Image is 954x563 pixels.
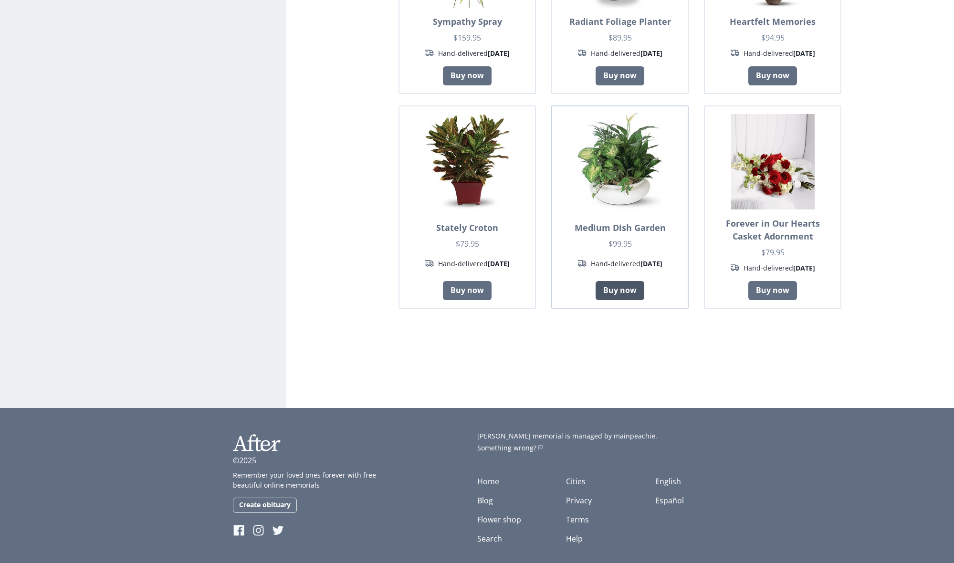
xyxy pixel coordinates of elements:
a: Search [477,533,502,544]
a: Cities [566,476,586,487]
nav: Help and legal links [566,476,632,544]
a: English [655,476,681,487]
a: Español [655,495,684,506]
a: Buy now [748,281,797,300]
p: ©2025 [233,455,256,466]
a: Buy now [596,66,644,85]
img: Facebook of After [233,524,245,536]
a: Terms [566,514,589,525]
img: Instagram of After [252,524,264,536]
a: Privacy [566,495,592,506]
a: Blog [477,495,493,506]
a: Help [566,533,583,544]
a: Buy now [443,66,492,85]
ul: Language list [655,476,722,506]
nav: Main site navigation links [477,476,544,544]
a: Buy now [748,66,797,85]
span: [PERSON_NAME] memorial is managed by mainpeachie. [477,431,657,440]
a: Buy now [596,281,644,300]
a: Create obituary [233,498,297,513]
a: Home [477,476,499,487]
p: Remember your loved ones forever with free beautiful online memorials [233,470,386,490]
a: Buy now [443,281,492,300]
a: Flower shop [477,514,521,525]
img: Twitter of After [272,524,284,536]
a: Something wrong? [477,443,722,453]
